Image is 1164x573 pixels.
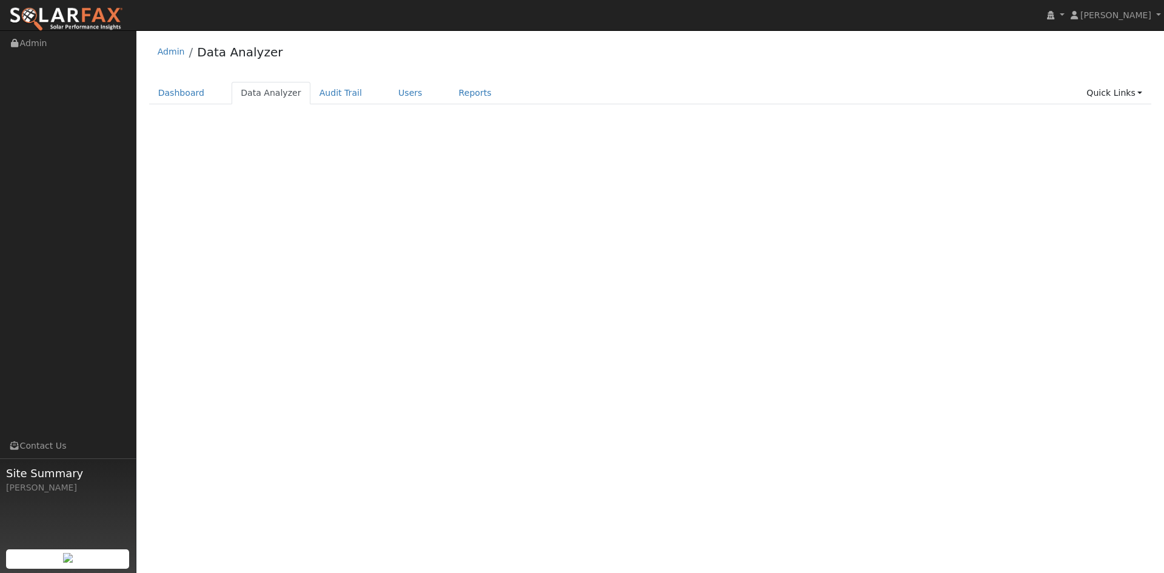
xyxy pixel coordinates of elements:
a: Quick Links [1077,82,1151,104]
span: Site Summary [6,465,130,481]
a: Data Analyzer [197,45,283,59]
a: Audit Trail [310,82,371,104]
a: Admin [158,47,185,56]
a: Users [389,82,432,104]
a: Dashboard [149,82,214,104]
span: [PERSON_NAME] [1080,10,1151,20]
div: [PERSON_NAME] [6,481,130,494]
img: retrieve [63,553,73,563]
img: SolarFax [9,7,123,32]
a: Reports [450,82,501,104]
a: Data Analyzer [232,82,310,104]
